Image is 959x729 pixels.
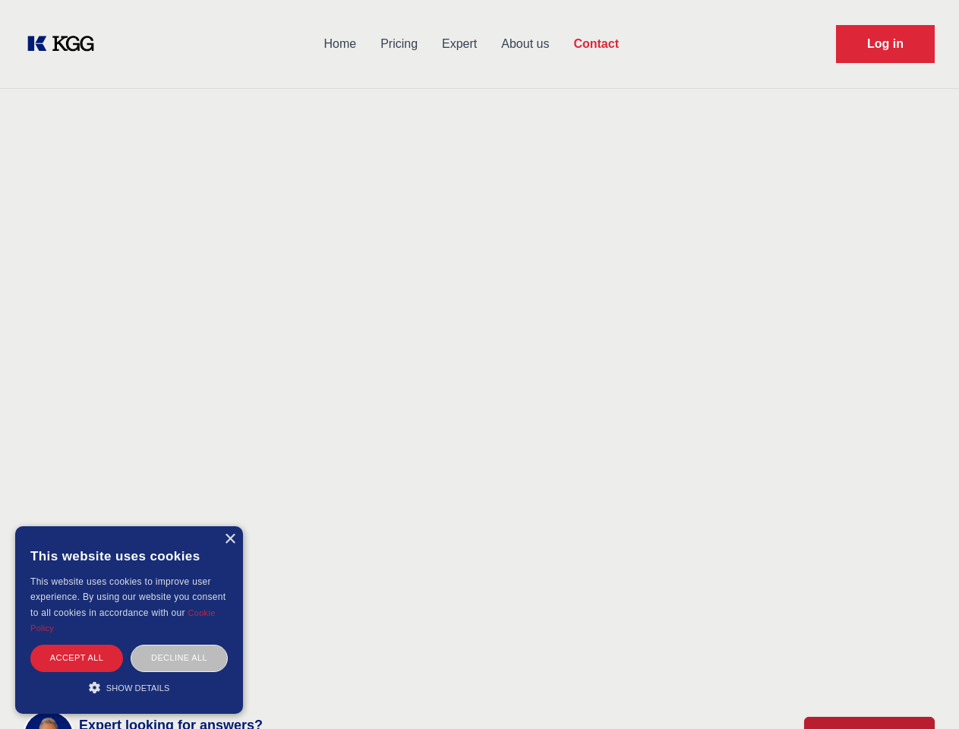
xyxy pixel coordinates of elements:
[106,683,170,693] span: Show details
[368,24,430,64] a: Pricing
[430,24,489,64] a: Expert
[30,645,123,671] div: Accept all
[30,576,226,618] span: This website uses cookies to improve user experience. By using our website you consent to all coo...
[883,656,959,729] iframe: Chat Widget
[224,534,235,545] div: Close
[836,25,935,63] a: Request Demo
[30,608,216,633] a: Cookie Policy
[311,24,368,64] a: Home
[30,680,228,695] div: Show details
[30,538,228,574] div: This website uses cookies
[131,645,228,671] div: Decline all
[561,24,631,64] a: Contact
[24,32,106,56] a: KOL Knowledge Platform: Talk to Key External Experts (KEE)
[489,24,561,64] a: About us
